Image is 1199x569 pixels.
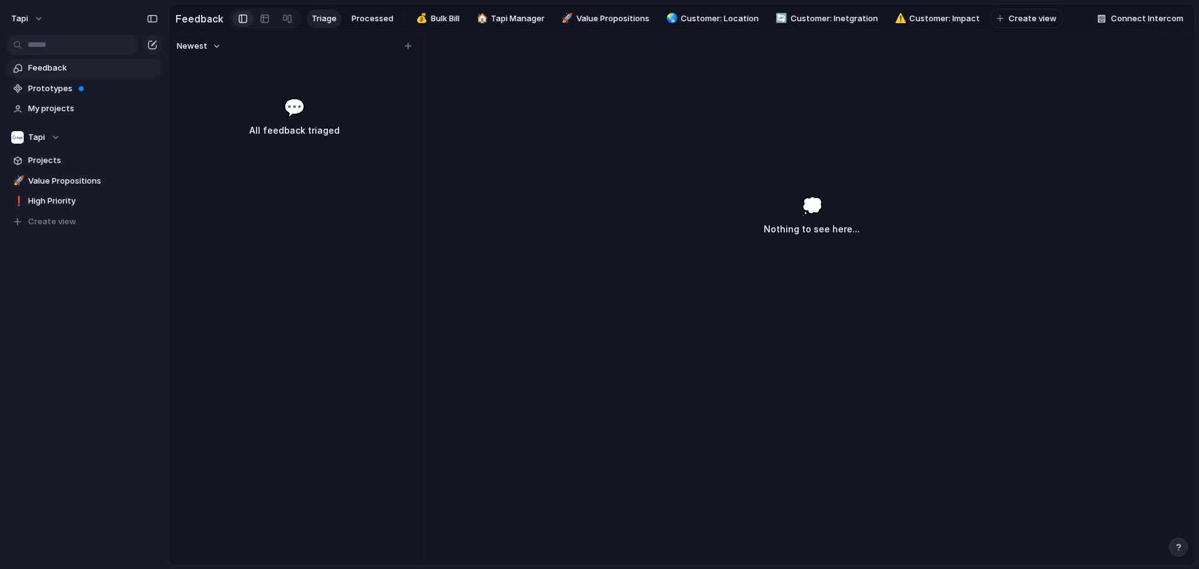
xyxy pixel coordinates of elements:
[6,128,162,147] button: Tapi
[409,9,465,28] a: 💰Bulk Bill
[476,11,485,26] div: 🏠
[659,9,764,28] a: 🌏Customer: Location
[6,79,162,98] a: Prototypes
[175,11,224,26] h2: Feedback
[28,62,158,74] span: Feedback
[491,12,545,25] span: Tapi Manager
[681,12,759,25] span: Customer: Location
[28,215,76,228] span: Create view
[28,102,158,115] span: My projects
[888,9,985,28] a: ⚠️Customer: Impact
[28,195,158,207] span: High Priority
[769,9,883,28] a: 🔄Customer: Inetgration
[801,193,823,219] span: 💭
[284,94,305,121] span: 💬
[6,151,162,170] a: Projects
[6,172,162,190] a: 🚀Value Propositions
[312,12,337,25] span: Triage
[776,11,784,26] div: 🔄
[764,222,860,237] h3: Nothing to see here...
[6,212,162,231] button: Create view
[895,11,904,26] div: ⚠️
[555,9,654,28] a: 🚀Value Propositions
[791,12,878,25] span: Customer: Inetgration
[6,9,50,29] button: tapi
[28,131,45,144] span: Tapi
[1111,12,1183,25] span: Connect Intercom
[431,12,460,25] span: Bulk Bill
[6,59,162,77] a: Feedback
[475,12,487,25] button: 🏠
[13,194,22,209] div: ❗
[352,12,393,25] span: Processed
[347,9,398,28] a: Processed
[28,154,158,167] span: Projects
[11,195,24,207] button: ❗
[175,38,223,54] button: Newest
[560,12,572,25] button: 🚀
[990,9,1063,29] button: Create view
[307,9,342,28] a: Triage
[470,9,550,28] a: 🏠Tapi Manager
[28,82,158,95] span: Prototypes
[177,40,207,52] span: Newest
[1092,9,1188,28] button: Connect Intercom
[414,12,427,25] button: 💰
[6,192,162,210] a: ❗High Priority
[774,12,786,25] button: 🔄
[6,99,162,118] a: My projects
[11,12,28,25] span: tapi
[909,12,980,25] span: Customer: Impact
[893,12,905,25] button: ⚠️
[28,175,158,187] span: Value Propositions
[11,175,24,187] button: 🚀
[13,174,22,188] div: 🚀
[666,11,675,26] div: 🌏
[1009,12,1057,25] span: Create view
[664,12,677,25] button: 🌏
[561,11,570,26] div: 🚀
[199,123,390,138] h3: All feedback triaged
[576,12,649,25] span: Value Propositions
[416,11,425,26] div: 💰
